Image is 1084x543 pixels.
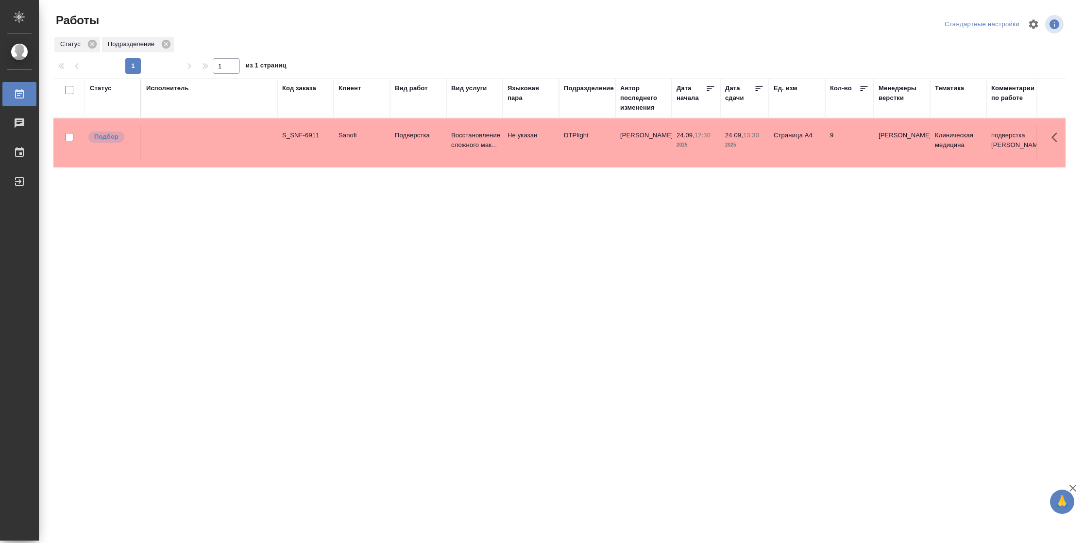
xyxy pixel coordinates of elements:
[1046,126,1069,149] button: Здесь прячутся важные кнопки
[87,131,135,144] div: Можно подбирать исполнителей
[935,131,982,150] p: Клиническая медицина
[879,131,925,140] p: [PERSON_NAME]
[725,132,743,139] p: 24.09,
[282,131,329,140] div: S_SNF-6911
[339,83,361,93] div: Клиент
[725,83,754,103] div: Дата сдачи
[774,83,797,93] div: Ед. изм
[564,83,614,93] div: Подразделение
[1022,13,1045,36] span: Настроить таблицу
[451,131,498,150] p: Восстановление сложного мак...
[1054,492,1070,512] span: 🙏
[830,83,852,93] div: Кол-во
[451,83,487,93] div: Вид услуги
[677,132,694,139] p: 24.09,
[825,126,874,160] td: 9
[102,37,174,52] div: Подразделение
[54,37,100,52] div: Статус
[677,83,706,103] div: Дата начала
[108,39,158,49] p: Подразделение
[53,13,99,28] span: Работы
[503,126,559,160] td: Не указан
[615,126,672,160] td: [PERSON_NAME]
[60,39,84,49] p: Статус
[694,132,711,139] p: 12:30
[94,132,119,142] p: Подбор
[743,132,759,139] p: 13:30
[935,83,964,93] div: Тематика
[559,126,615,160] td: DTPlight
[725,140,764,150] p: 2025
[1045,15,1066,33] span: Посмотреть информацию
[90,83,112,93] div: Статус
[339,131,385,140] p: Sanofi
[146,83,189,93] div: Исполнитель
[769,126,825,160] td: Страница А4
[395,83,428,93] div: Вид работ
[991,131,1038,150] p: подверстка [PERSON_NAME]
[879,83,925,103] div: Менеджеры верстки
[991,83,1038,103] div: Комментарии по работе
[395,131,441,140] p: Подверстка
[246,60,287,74] span: из 1 страниц
[508,83,554,103] div: Языковая пара
[942,17,1022,32] div: split button
[677,140,715,150] p: 2025
[282,83,316,93] div: Код заказа
[620,83,667,113] div: Автор последнего изменения
[1050,490,1074,514] button: 🙏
